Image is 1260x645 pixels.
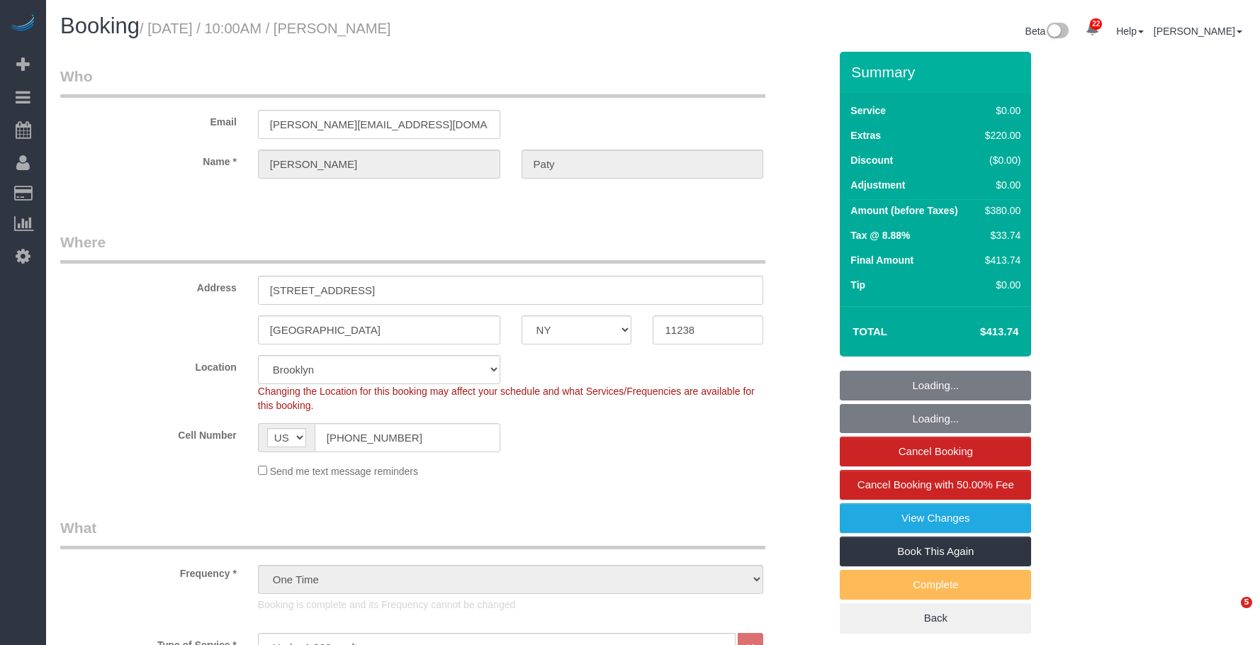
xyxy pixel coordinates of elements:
label: Cell Number [50,423,247,442]
a: Beta [1025,26,1069,37]
small: / [DATE] / 10:00AM / [PERSON_NAME] [140,21,390,36]
div: $220.00 [979,128,1020,142]
label: Amount (before Taxes) [850,203,957,218]
h3: Summary [851,64,1024,80]
a: Back [840,603,1031,633]
label: Adjustment [850,178,905,192]
label: Name * [50,150,247,169]
input: Zip Code [653,315,763,344]
input: City [258,315,500,344]
label: Frequency * [50,561,247,580]
p: Booking is complete and its Frequency cannot be changed [258,598,764,612]
label: Discount [850,153,893,167]
div: $380.00 [979,203,1020,218]
label: Location [50,355,247,374]
a: 22 [1079,14,1106,45]
span: Booking [60,13,140,38]
legend: Who [60,66,765,98]
a: View Changes [840,503,1031,533]
h4: $413.74 [938,326,1018,338]
img: New interface [1045,23,1069,41]
label: Final Amount [850,253,913,267]
strong: Total [853,325,887,337]
label: Tax @ 8.88% [850,228,910,242]
a: Help [1116,26,1144,37]
input: Cell Number [315,423,500,452]
input: First Name [258,150,500,179]
span: Cancel Booking with 50.00% Fee [857,478,1014,490]
a: [PERSON_NAME] [1154,26,1242,37]
a: Book This Again [840,537,1031,566]
div: $0.00 [979,103,1020,118]
legend: What [60,517,765,549]
label: Address [50,276,247,295]
div: $413.74 [979,253,1020,267]
span: Changing the Location for this booking may affect your schedule and what Services/Frequencies are... [258,386,755,411]
div: $33.74 [979,228,1020,242]
div: ($0.00) [979,153,1020,167]
legend: Where [60,232,765,264]
input: Email [258,110,500,139]
label: Extras [850,128,881,142]
input: Last Name [522,150,764,179]
iframe: Intercom live chat [1212,597,1246,631]
label: Service [850,103,886,118]
label: Email [50,110,247,129]
label: Tip [850,278,865,292]
img: Automaid Logo [9,14,37,34]
span: 5 [1241,597,1252,608]
div: $0.00 [979,278,1020,292]
span: Send me text message reminders [270,466,418,477]
a: Cancel Booking [840,437,1031,466]
span: 22 [1090,18,1102,30]
div: $0.00 [979,178,1020,192]
a: Cancel Booking with 50.00% Fee [840,470,1031,500]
